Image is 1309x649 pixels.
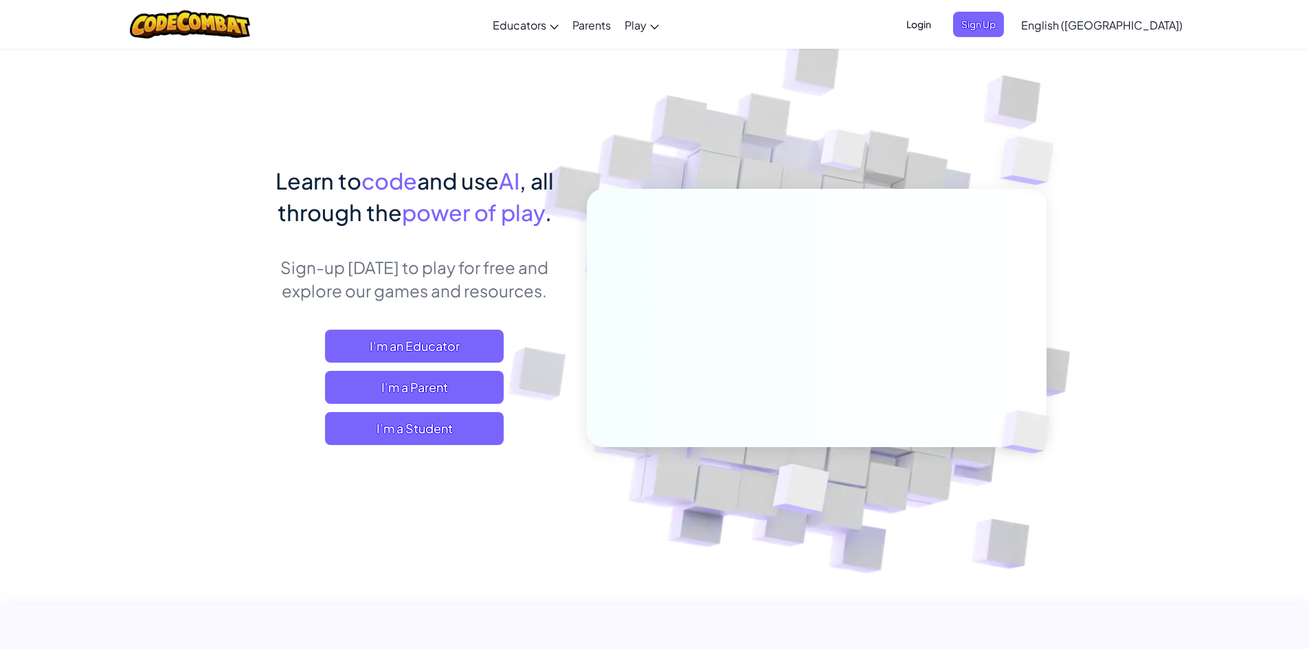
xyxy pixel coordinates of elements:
[618,6,666,43] a: Play
[325,371,504,404] a: I'm a Parent
[1014,6,1189,43] a: English ([GEOGRAPHIC_DATA])
[361,167,417,194] span: code
[566,6,618,43] a: Parents
[545,198,552,226] span: .
[263,255,566,302] p: Sign-up [DATE] to play for free and explore our games and resources.
[493,18,546,32] span: Educators
[276,167,361,194] span: Learn to
[486,6,566,43] a: Educators
[402,198,545,226] span: power of play
[1021,18,1183,32] span: English ([GEOGRAPHIC_DATA])
[739,435,862,549] img: Overlap cubes
[130,10,250,38] img: CodeCombat logo
[898,12,939,37] button: Login
[325,330,504,363] a: I'm an Educator
[978,382,1082,482] img: Overlap cubes
[417,167,499,194] span: and use
[794,102,893,205] img: Overlap cubes
[625,18,647,32] span: Play
[953,12,1004,37] button: Sign Up
[973,103,1092,219] img: Overlap cubes
[325,412,504,445] button: I'm a Student
[499,167,519,194] span: AI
